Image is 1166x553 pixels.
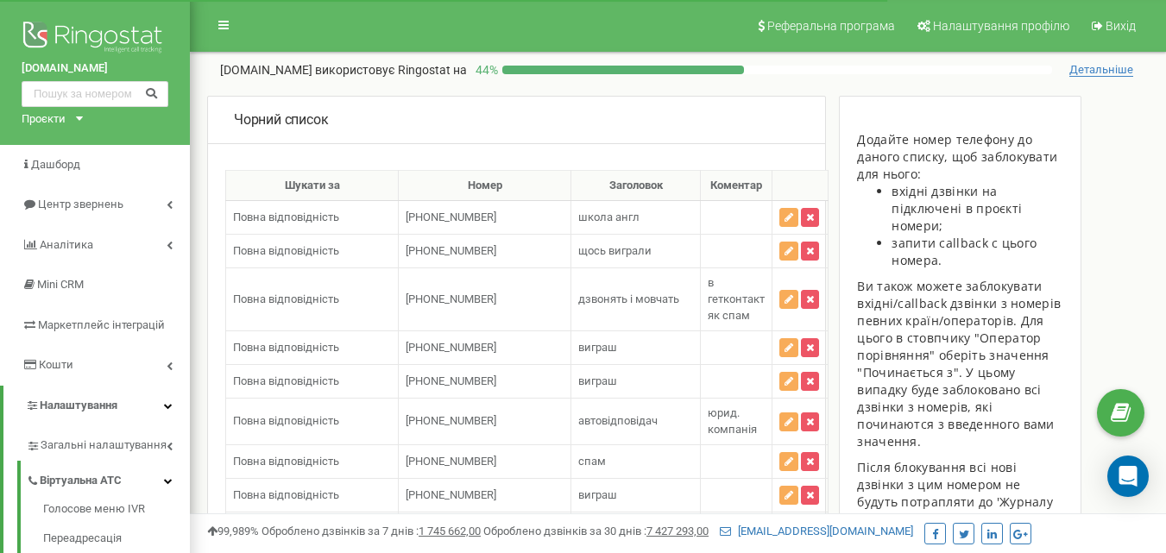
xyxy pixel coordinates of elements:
span: [PHONE_NUMBER] [406,455,496,468]
span: [PHONE_NUMBER] [406,292,496,305]
span: автовідповідач [578,414,658,427]
span: Вихід [1106,19,1136,33]
span: виграш [578,374,617,387]
li: вхідні дзвінки на підключені в проєкті номери; [892,183,1062,235]
span: Аналiтика [40,238,93,251]
span: Повна відповідність [233,488,339,501]
span: [PHONE_NUMBER] [406,341,496,354]
span: [PHONE_NUMBER] [406,374,496,387]
span: Повна відповідність [233,244,339,257]
u: 7 427 293,00 [646,525,709,537]
span: в гетконтакт як спам [708,276,765,321]
span: щось виграли [578,244,652,257]
span: використовує Ringostat на [315,63,467,77]
a: [DOMAIN_NAME] [22,60,168,77]
th: Шукати за [226,170,399,201]
p: Після блокування всі нові дзвінки з цим номером не будуть потрапляти до 'Журналу дзвінків' та інш... [857,459,1062,528]
a: Голосове меню IVR [43,501,190,522]
p: Ви також можете заблокувати вхідні/callback дзвінки з номерів певних країн/операторів. Для цього ... [857,278,1062,450]
span: Центр звернень [38,198,123,211]
input: Пошук за номером [22,81,168,107]
span: Повна відповідність [233,341,339,354]
p: [DOMAIN_NAME] [220,61,467,79]
div: Open Intercom Messenger [1107,456,1149,497]
span: Оброблено дзвінків за 30 днів : [483,525,709,537]
span: виграш [578,488,617,501]
p: 44 % [467,61,502,79]
span: Повна відповідність [233,374,339,387]
span: [PHONE_NUMBER] [406,488,496,501]
span: Дашборд [31,158,80,171]
span: Кошти [39,358,73,371]
u: 1 745 662,00 [419,525,481,537]
span: Реферальна програма [767,19,895,33]
span: Оброблено дзвінків за 7 днів : [262,525,481,537]
p: Чорний список [234,110,328,130]
th: Номер [399,170,571,201]
span: [PHONE_NUMBER] [406,211,496,223]
a: Загальні налаштування [26,425,190,461]
a: Налаштування [3,386,190,426]
div: Додайте номер телефону до даного списку, щоб заблокувати для нього: [857,131,1062,183]
span: 99,989% [207,525,259,537]
span: Повна відповідність [233,292,339,305]
span: Загальні налаштування [41,437,167,454]
span: Повна відповідність [233,211,339,223]
th: Заголовок [571,170,701,201]
img: Ringostat logo [22,17,168,60]
span: Маркетплейс інтеграцій [38,318,165,331]
span: Налаштування [40,399,117,412]
span: дзвонять і мовчать [578,292,679,305]
span: юрид. компанія [708,406,757,436]
span: Повна відповідність [233,455,339,468]
span: виграш [578,341,617,354]
span: спам [578,455,606,468]
span: [PHONE_NUMBER] [406,414,496,427]
a: [EMAIL_ADDRESS][DOMAIN_NAME] [720,525,913,537]
span: Mini CRM [37,278,84,291]
span: Віртуальна АТС [40,473,122,489]
span: [PHONE_NUMBER] [406,244,496,257]
span: Повна відповідність [233,414,339,427]
th: Коментар [701,170,772,201]
span: школа англ [578,211,640,223]
span: Налаштування профілю [933,19,1069,33]
li: запити callback с цього номера. [892,235,1062,269]
div: Проєкти [22,111,66,128]
span: Детальніше [1069,63,1133,77]
a: Віртуальна АТС [26,461,190,496]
